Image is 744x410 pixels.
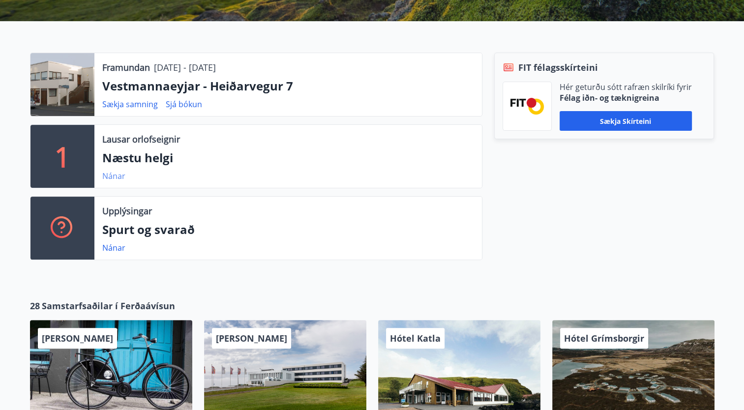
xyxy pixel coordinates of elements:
span: Hótel Katla [390,332,441,344]
a: Nánar [102,242,125,253]
span: Hótel Grímsborgir [564,332,644,344]
span: 28 [30,299,40,312]
span: Samstarfsaðilar í Ferðaávísun [42,299,175,312]
p: Spurt og svarað [102,221,474,238]
span: [PERSON_NAME] [42,332,113,344]
img: FPQVkF9lTnNbbaRSFyT17YYeljoOGk5m51IhT0bO.png [510,98,544,114]
p: 1 [55,138,70,175]
p: Félag iðn- og tæknigreina [560,92,692,103]
p: Hér geturðu sótt rafræn skilríki fyrir [560,82,692,92]
p: Upplýsingar [102,205,152,217]
a: Sækja samning [102,99,158,110]
a: Sjá bókun [166,99,202,110]
p: Framundan [102,61,150,74]
span: FIT félagsskírteini [518,61,598,74]
p: Vestmannaeyjar - Heiðarvegur 7 [102,78,474,94]
a: Nánar [102,171,125,181]
p: [DATE] - [DATE] [154,61,216,74]
button: Sækja skírteini [560,111,692,131]
span: [PERSON_NAME] [216,332,287,344]
p: Lausar orlofseignir [102,133,180,146]
p: Næstu helgi [102,149,474,166]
